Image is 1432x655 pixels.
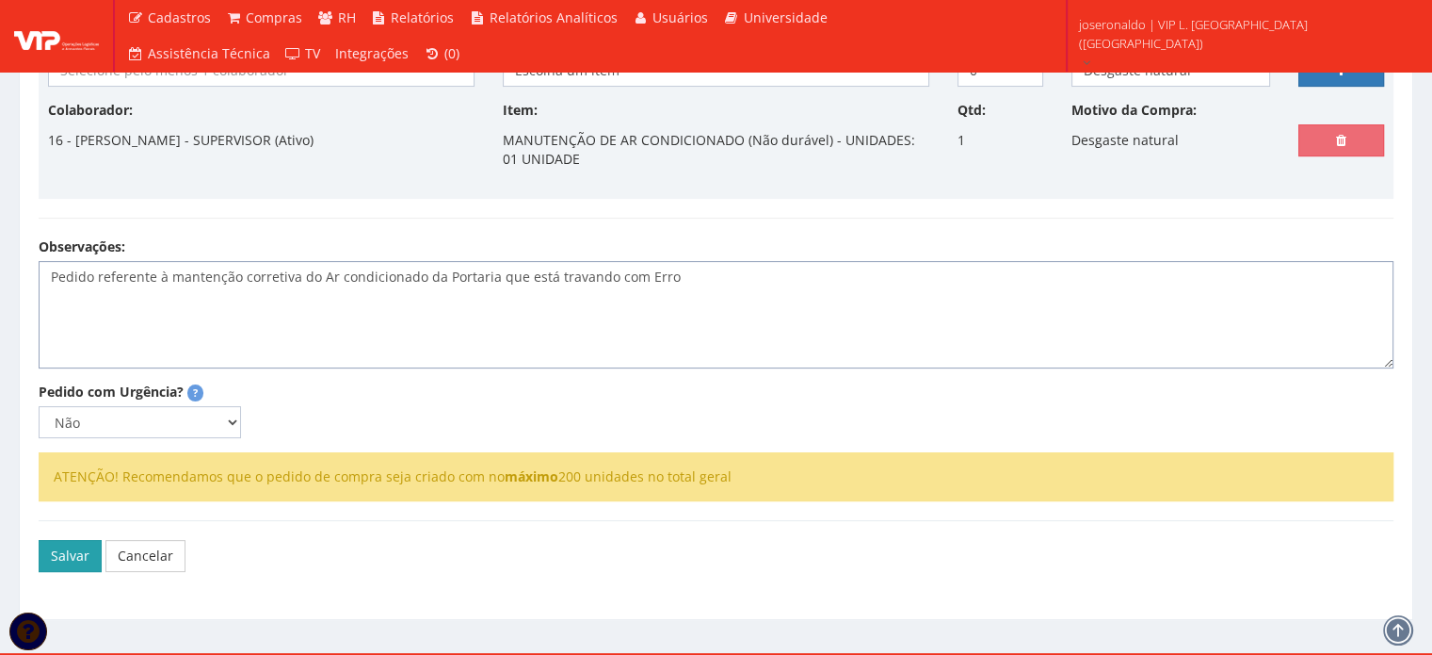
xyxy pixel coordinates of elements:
[744,8,828,26] span: Universidade
[1079,15,1408,53] span: joseronaldo | VIP L. [GEOGRAPHIC_DATA] ([GEOGRAPHIC_DATA])
[148,8,211,26] span: Cadastros
[416,36,467,72] a: (0)
[14,22,99,50] img: logo
[148,44,270,62] span: Assistência Técnica
[503,101,538,120] label: Item:
[652,8,708,26] span: Usuários
[120,36,278,72] a: Assistência Técnica
[105,540,185,572] a: Cancelar
[39,540,102,572] button: Salvar
[39,237,125,256] label: Observações:
[505,467,558,485] strong: máximo
[1071,124,1179,156] p: Desgaste natural
[328,36,416,72] a: Integrações
[39,383,184,401] label: Pedido com Urgência?
[305,44,320,62] span: TV
[48,124,314,156] p: 16 - [PERSON_NAME] - SUPERVISOR (Ativo)
[503,124,929,175] p: MANUTENÇÃO DE AR CONDICIONADO (Não durável) - UNIDADES: 01 UNIDADE
[335,44,409,62] span: Integrações
[338,8,356,26] span: RH
[278,36,329,72] a: TV
[957,124,965,156] p: 1
[187,385,203,401] span: Pedidos marcados como urgentes serão destacados com uma tarja vermelha e terão seu motivo de urgê...
[444,44,459,62] span: (0)
[246,8,302,26] span: Compras
[490,8,618,26] span: Relatórios Analíticos
[391,8,454,26] span: Relatórios
[193,385,198,400] strong: ?
[54,467,1378,486] li: ATENÇÃO! Recomendamos que o pedido de compra seja criado com no 200 unidades no total geral
[957,101,986,120] label: Qtd:
[1071,101,1197,120] label: Motivo da Compra:
[48,101,133,120] label: Colaborador:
